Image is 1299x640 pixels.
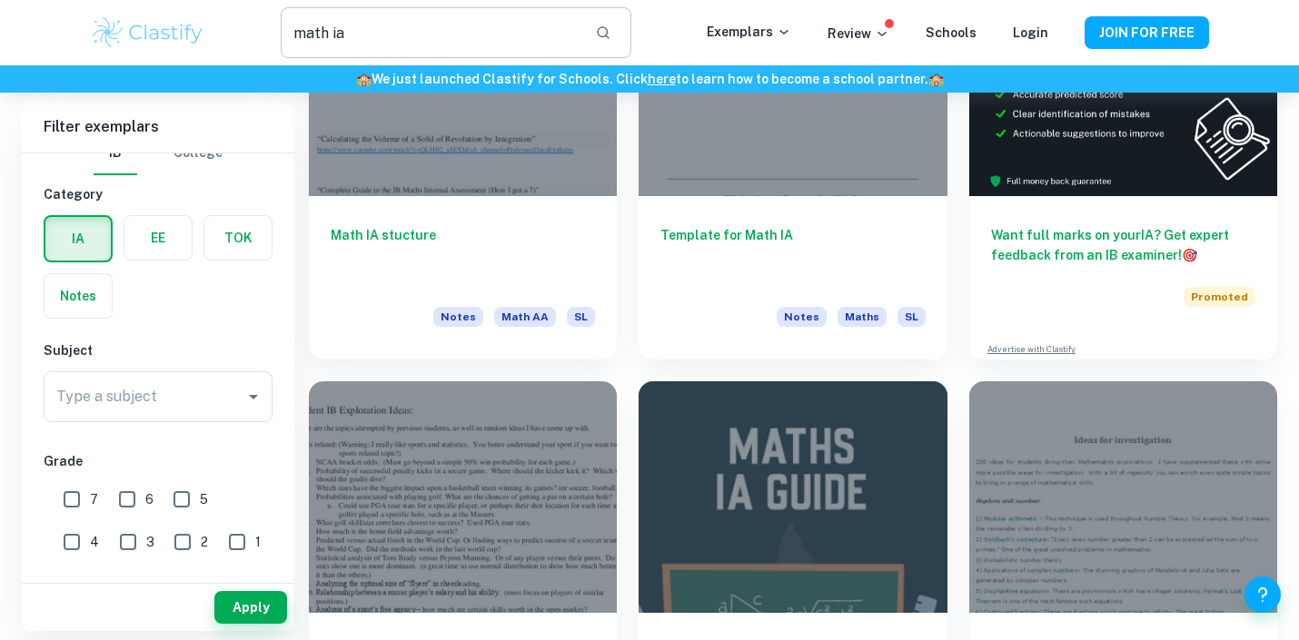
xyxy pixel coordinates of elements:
[124,216,192,260] button: EE
[897,307,926,327] span: SL
[255,532,261,552] span: 1
[94,132,223,175] div: Filter type choice
[44,340,273,360] h6: Subject
[1085,16,1209,49] button: JOIN FOR FREE
[567,307,595,327] span: SL
[1184,287,1255,307] span: Promoted
[45,217,111,261] button: IA
[1182,248,1197,262] span: 🎯
[45,274,112,318] button: Notes
[707,22,791,42] p: Exemplars
[214,591,287,624] button: Apply
[828,24,889,44] p: Review
[90,489,98,509] span: 7
[648,72,676,86] a: here
[4,69,1295,89] h6: We just launched Clastify for Schools. Click to learn how to become a school partner.
[146,532,154,552] span: 3
[204,216,272,260] button: TOK
[777,307,827,327] span: Notes
[991,225,1255,265] h6: Want full marks on your IA ? Get expert feedback from an IB examiner!
[241,384,266,409] button: Open
[356,72,372,86] span: 🏫
[90,15,205,51] img: Clastify logo
[145,489,154,509] span: 6
[200,489,208,509] span: 5
[1244,576,1281,613] button: Help and Feedback
[90,532,99,552] span: 4
[281,7,580,58] input: Search for any exemplars...
[331,225,595,285] h6: Math IA stucture
[494,307,556,327] span: Math AA
[94,132,137,175] button: IB
[838,307,887,327] span: Maths
[201,532,208,552] span: 2
[987,343,1076,356] a: Advertise with Clastify
[44,184,273,204] h6: Category
[1013,25,1048,40] a: Login
[433,307,483,327] span: Notes
[44,451,273,471] h6: Grade
[660,225,925,285] h6: Template for Math IA
[928,72,944,86] span: 🏫
[926,25,977,40] a: Schools
[22,102,294,153] h6: Filter exemplars
[174,132,223,175] button: College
